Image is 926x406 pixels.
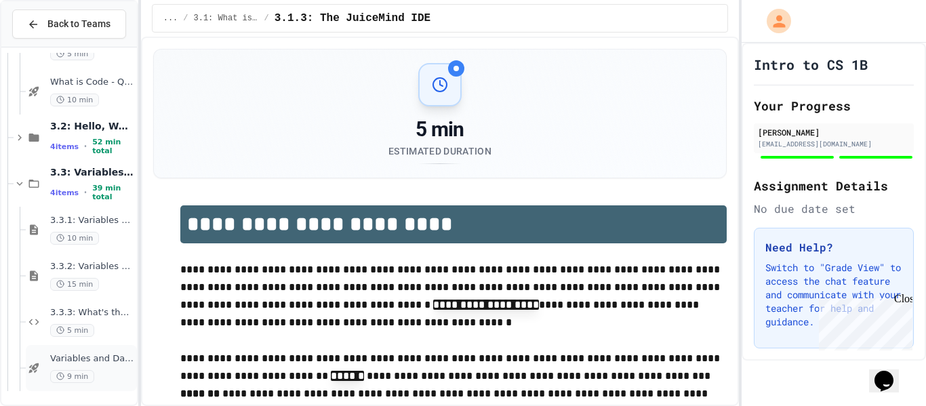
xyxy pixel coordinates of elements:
span: 15 min [50,278,99,291]
span: • [84,187,87,198]
div: Chat with us now!Close [5,5,94,86]
span: Back to Teams [47,17,110,31]
span: What is Code - Quiz [50,77,134,88]
span: 3.1: What is Code? [194,13,259,24]
span: 52 min total [92,138,134,155]
iframe: chat widget [869,352,912,392]
span: 3.1.3: The JuiceMind IDE [275,10,430,26]
span: / [264,13,269,24]
span: 5 min [50,324,94,337]
span: • [84,141,87,152]
div: My Account [752,5,794,37]
div: Estimated Duration [388,144,491,158]
h1: Intro to CS 1B [754,55,868,74]
span: / [183,13,188,24]
span: 5 min [50,47,94,60]
span: 3.3.3: What's the Type? [50,307,134,319]
span: 39 min total [92,184,134,201]
div: 5 min [388,117,491,142]
span: 3.3: Variables and Data Types [50,166,134,178]
span: 10 min [50,94,99,106]
iframe: chat widget [813,293,912,350]
span: 4 items [50,188,79,197]
h2: Your Progress [754,96,914,115]
span: 4 items [50,142,79,151]
span: ... [163,13,178,24]
span: 3.2: Hello, World! [50,120,134,132]
p: Switch to "Grade View" to access the chat feature and communicate with your teacher for help and ... [765,261,902,329]
span: 3.3.2: Variables and Data Types - Review [50,261,134,272]
span: Variables and Data types - quiz [50,353,134,365]
h2: Assignment Details [754,176,914,195]
div: [EMAIL_ADDRESS][DOMAIN_NAME] [758,139,910,149]
span: 10 min [50,232,99,245]
span: 3.3.1: Variables and Data Types [50,215,134,226]
button: Back to Teams [12,9,126,39]
h3: Need Help? [765,239,902,256]
span: 9 min [50,370,94,383]
div: No due date set [754,201,914,217]
div: [PERSON_NAME] [758,126,910,138]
